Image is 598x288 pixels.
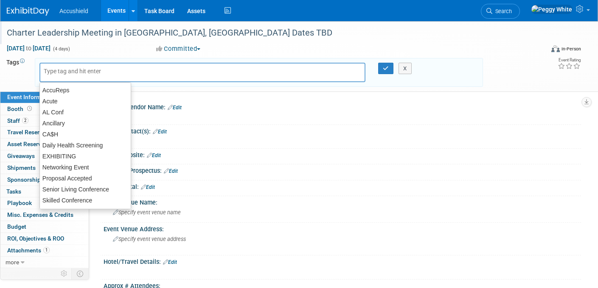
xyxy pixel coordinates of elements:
span: Specify event venue address [113,236,186,242]
a: Giveaways [0,150,89,162]
img: Peggy White [531,5,573,14]
input: Type tag and hit enter [44,67,112,75]
a: Playbook [0,197,89,209]
div: Event Rating [558,58,581,62]
div: AccuReps [40,85,131,96]
a: Budget [0,221,89,233]
div: Airbase Vendor Name: [104,101,581,112]
div: EXHIBITING [40,151,131,162]
div: Networking Event [40,162,131,173]
a: Staff2 [0,115,89,127]
div: In-Person [561,46,581,52]
div: Proposal Accepted [40,173,131,184]
div: CA$H [40,129,131,140]
a: Sponsorships [0,174,89,186]
span: Event Information [7,94,55,100]
div: Event Venue Address: [104,223,581,233]
div: Charter Leadership Meeting in [GEOGRAPHIC_DATA], [GEOGRAPHIC_DATA] Dates TBD [4,25,532,41]
span: Shipments [7,164,36,171]
a: Event Information [0,91,89,103]
span: Search [492,8,512,14]
span: Tasks [6,188,21,195]
div: AL Conf [40,107,131,118]
div: Skilled Conference [40,195,131,206]
a: Edit [168,105,182,111]
span: 2 [22,117,28,124]
span: Attachments [7,247,50,254]
td: Toggle Event Tabs [72,268,89,279]
span: Staff [7,117,28,124]
span: Misc. Expenses & Credits [7,211,73,218]
span: 1 [43,247,50,253]
span: Accushield [59,8,88,14]
a: Edit [164,168,178,174]
a: Edit [153,129,167,135]
div: Event Venue Name: [104,196,581,207]
div: Hotel/Travel Details: [104,255,581,266]
div: Acute [40,96,131,107]
a: Travel Reservations [0,127,89,138]
a: Booth [0,103,89,115]
div: SNF [40,206,131,217]
span: ROI, Objectives & ROO [7,235,64,242]
td: Tags [6,58,27,87]
img: ExhibitDay [7,7,49,16]
a: Tasks [0,186,89,197]
span: to [25,45,33,52]
button: X [399,63,412,75]
td: Personalize Event Tab Strip [57,268,72,279]
span: Booth not reserved yet [25,105,34,112]
span: Booth [7,105,34,112]
span: Specify event venue name [113,209,181,216]
div: Exhibitor Prospectus: [104,164,581,175]
a: Attachments1 [0,245,89,256]
span: Asset Reservations [7,141,58,147]
div: Daily Health Screening [40,140,131,151]
span: [DATE] [DATE] [6,44,51,52]
div: Senior Living Conference [40,184,131,195]
a: Asset Reservations [0,138,89,150]
img: Format-Inperson.png [551,45,560,52]
a: Edit [147,152,161,158]
button: Committed [153,44,204,53]
span: Giveaways [7,152,35,159]
a: Edit [163,259,177,265]
a: ROI, Objectives & ROO [0,233,89,244]
span: Playbook [7,199,32,206]
a: Shipments [0,162,89,174]
div: Event Portal: [104,180,581,191]
span: Sponsorships [7,176,44,183]
a: more [0,257,89,268]
div: Event Contact(s): [104,125,581,136]
span: Travel Reservations [7,129,59,136]
div: Event Format [496,44,581,57]
a: Search [481,4,520,19]
div: Ancillary [40,118,131,129]
a: Edit [141,184,155,190]
span: more [6,259,19,266]
span: (4 days) [52,46,70,52]
span: Budget [7,223,26,230]
div: Event Website: [104,149,581,160]
a: Misc. Expenses & Credits [0,209,89,221]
